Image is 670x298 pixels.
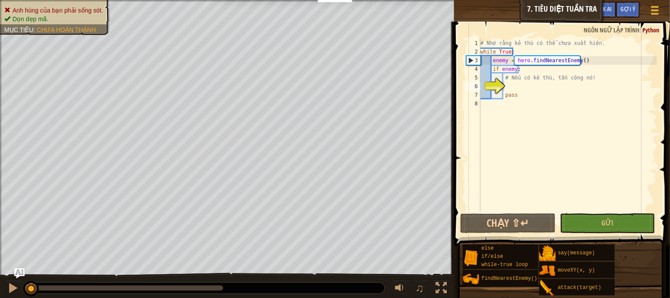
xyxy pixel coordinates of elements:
[416,282,424,295] span: ♫
[4,280,22,298] button: Ctrl + P: Pause
[558,285,601,291] span: attack(target)
[466,73,480,82] div: 5
[466,99,480,108] div: 8
[414,280,429,298] button: ♫
[584,26,639,34] span: Ngôn ngữ lập trình
[481,245,494,251] span: else
[601,218,613,228] span: Gửi
[467,56,480,65] div: 3
[558,250,595,256] span: say(message)
[466,82,480,91] div: 6
[466,65,480,73] div: 4
[4,6,103,15] li: Anh hùng của bạn phải sống sót.
[463,250,479,266] img: portrait.png
[463,271,479,287] img: portrait.png
[33,26,37,33] span: :
[13,7,103,14] span: Anh hùng của bạn phải sống sót.
[560,213,655,233] button: Gửi
[644,2,666,22] button: Hiện game menu
[481,276,537,282] span: findNearestEnemy()
[37,26,96,33] span: Chưa hoàn thành
[14,268,25,279] button: Ask AI
[466,48,480,56] div: 2
[620,5,635,13] span: Gợi ý
[4,15,103,23] li: Dọn dẹp mã.
[642,26,659,34] span: Python
[558,267,595,273] span: moveXY(x, y)
[639,26,642,34] span: :
[4,26,33,33] span: Mục tiêu
[466,91,480,99] div: 7
[539,263,556,279] img: portrait.png
[597,5,612,13] span: Ask AI
[433,280,450,298] button: Bật tắt chế độ toàn màn hình
[466,39,480,48] div: 1
[392,280,410,298] button: Tùy chỉnh âm lượng
[539,280,556,296] img: portrait.png
[460,213,556,233] button: Chạy ⇧↵
[593,2,616,18] button: Ask AI
[13,16,48,22] span: Dọn dẹp mã.
[539,245,556,262] img: portrait.png
[481,262,528,268] span: while-true loop
[481,254,503,260] span: if/else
